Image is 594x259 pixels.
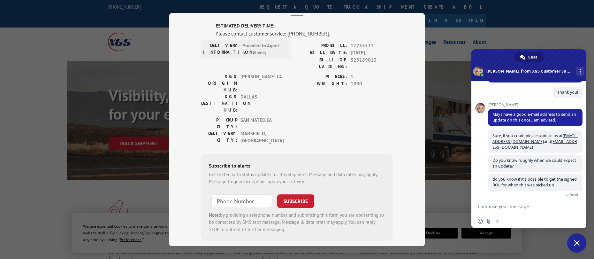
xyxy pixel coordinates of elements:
div: Get texted with status updates for this shipment. Message and data rates may apply. Message frequ... [209,171,385,185]
a: Chat [514,52,544,62]
span: Send a file [486,219,491,224]
label: PICKUP CITY: [201,116,237,130]
div: Subscribe to alerts [209,161,385,171]
label: XGS ORIGIN HUB: [201,73,237,93]
span: [PERSON_NAME] [488,103,583,107]
span: May I have a good e-mail address to send an update on this once I am advised. [492,112,576,123]
label: XGS DESTINATION HUB: [201,93,237,113]
label: BILL DATE: [297,49,347,57]
div: Please contact customer service: [PHONE_NUMBER]. [216,29,393,37]
span: 17235531 [351,42,393,49]
span: 525189013 [351,56,393,70]
span: Insert an emoji [478,219,483,224]
span: do you know if it's possible to get the signed BOL for when this was picked up [492,177,577,188]
a: [EMAIL_ADDRESS][DOMAIN_NAME] [492,139,577,150]
label: DELIVERY INFORMATION: [203,42,239,56]
span: MANSFIELD , [GEOGRAPHIC_DATA] [240,130,284,144]
input: Phone Number [211,194,272,208]
span: Chat [528,52,537,62]
span: Read [570,192,578,197]
span: 1000 [351,80,393,88]
span: Do you know roughly when we could expect an update? [492,158,576,169]
button: SUBSCRIBE [277,194,314,208]
span: [PERSON_NAME] CA [240,73,284,93]
label: DELIVERY CITY: [201,130,237,144]
div: by providing a telephone number and submitting this form you are consenting to be contacted by SM... [209,211,385,233]
span: Sure, if you could please update us at and [492,133,578,150]
span: Provided to Agent for Delivery [242,42,286,56]
a: [EMAIL_ADDRESS][DOMAIN_NAME] [492,133,578,144]
span: [DATE] [351,49,393,57]
span: 1 [351,73,393,80]
label: PROBILL: [297,42,347,49]
strong: Note: [209,212,220,218]
textarea: Compose your message... [478,198,567,214]
a: Close chat [567,233,586,253]
span: DALLAS [240,93,284,113]
label: PIECES: [297,73,347,80]
span: Audio message [494,219,499,224]
label: WEIGHT: [297,80,347,88]
span: Thank you! [557,90,578,95]
label: BILL OF LADING: [297,56,347,70]
label: ESTIMATED DELIVERY TIME: [216,22,393,30]
span: SAN MATEO , CA [240,116,284,130]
